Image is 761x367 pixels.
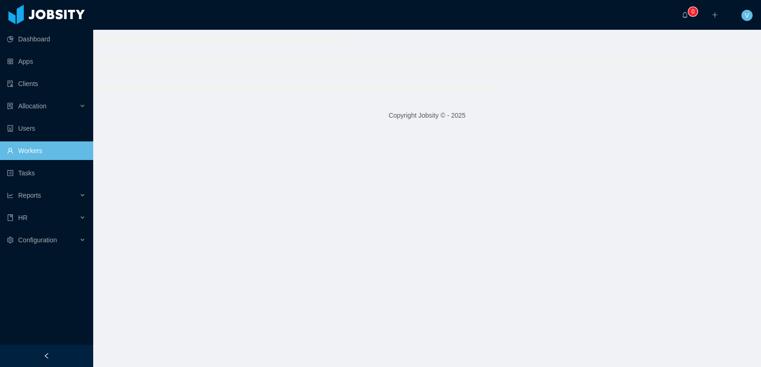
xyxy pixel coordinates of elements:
i: icon: setting [7,237,14,243]
a: icon: userWorkers [7,141,86,160]
a: icon: robotUsers [7,119,86,138]
sup: 0 [688,7,698,16]
i: icon: solution [7,103,14,109]
a: icon: pie-chartDashboard [7,30,86,48]
span: Reports [18,192,41,199]
a: icon: auditClients [7,74,86,93]
span: Configuration [18,236,57,244]
i: icon: bell [682,12,688,18]
i: icon: line-chart [7,192,14,199]
i: icon: plus [712,12,718,18]
footer: Copyright Jobsity © - 2025 [93,100,761,132]
i: icon: book [7,214,14,221]
span: V [745,10,749,21]
span: Allocation [18,102,47,110]
span: HR [18,214,27,221]
a: icon: appstoreApps [7,52,86,71]
a: icon: profileTasks [7,164,86,182]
